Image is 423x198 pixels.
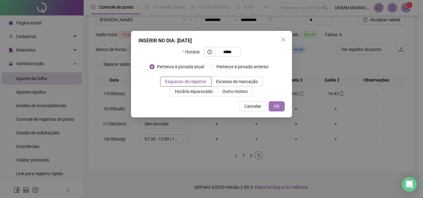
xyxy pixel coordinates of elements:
span: Pertence à jornada anterior [214,63,271,70]
span: Cancelar [244,103,261,110]
button: OK [269,101,285,111]
div: INSERIR NO DIA : [DATE] [138,37,285,44]
span: close [281,37,286,42]
button: Close [278,35,288,44]
span: Excesso de marcação [216,79,258,84]
span: Horário equivocado [175,89,213,94]
div: Open Intercom Messenger [402,177,417,192]
span: Esqueceu de registrar [165,79,207,84]
span: OK [274,103,280,110]
label: Horário [182,47,203,57]
span: clock-circle [207,50,212,54]
span: Outro motivo [222,89,248,94]
span: Pertence à jornada atual [155,63,207,70]
button: Cancelar [239,101,266,111]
